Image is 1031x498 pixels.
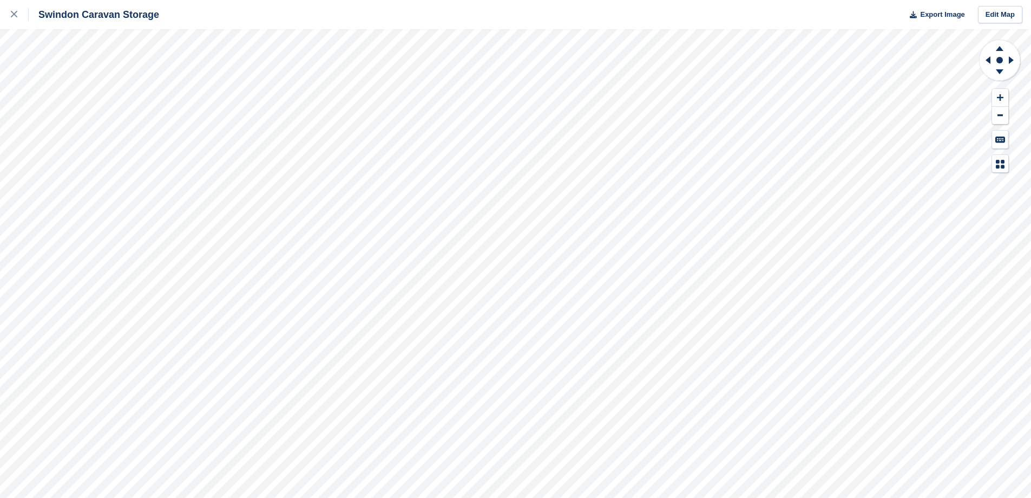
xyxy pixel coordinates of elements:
div: Swindon Caravan Storage [29,8,159,21]
button: Export Image [903,6,965,24]
a: Edit Map [978,6,1022,24]
button: Zoom Out [992,107,1008,125]
button: Keyboard Shortcuts [992,131,1008,148]
button: Map Legend [992,155,1008,173]
button: Zoom In [992,89,1008,107]
span: Export Image [920,9,964,20]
